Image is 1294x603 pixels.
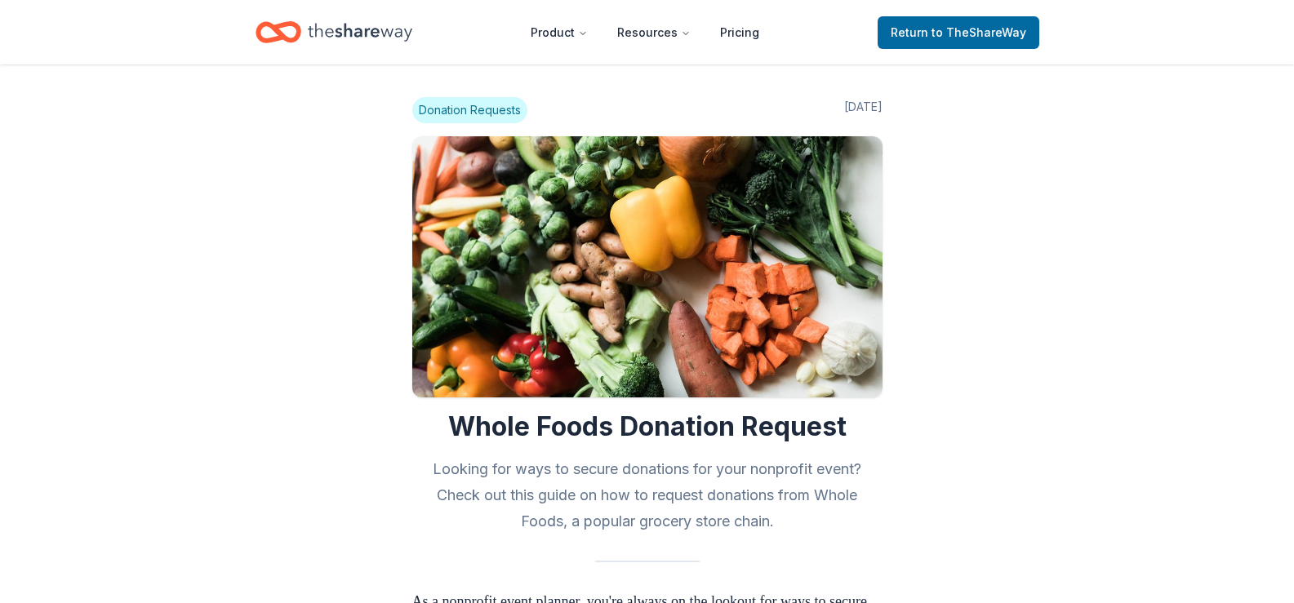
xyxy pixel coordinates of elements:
span: Donation Requests [412,97,527,123]
span: Return [891,23,1026,42]
h2: Looking for ways to secure donations for your nonprofit event? Check out this guide on how to req... [412,456,883,534]
span: [DATE] [844,97,883,123]
a: Home [256,13,412,51]
a: Pricing [707,16,772,49]
a: Returnto TheShareWay [878,16,1039,49]
span: to TheShareWay [932,25,1026,39]
button: Resources [604,16,704,49]
button: Product [518,16,601,49]
h1: Whole Foods Donation Request [412,410,883,443]
nav: Main [518,13,772,51]
img: Image for Whole Foods Donation Request [412,136,883,397]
